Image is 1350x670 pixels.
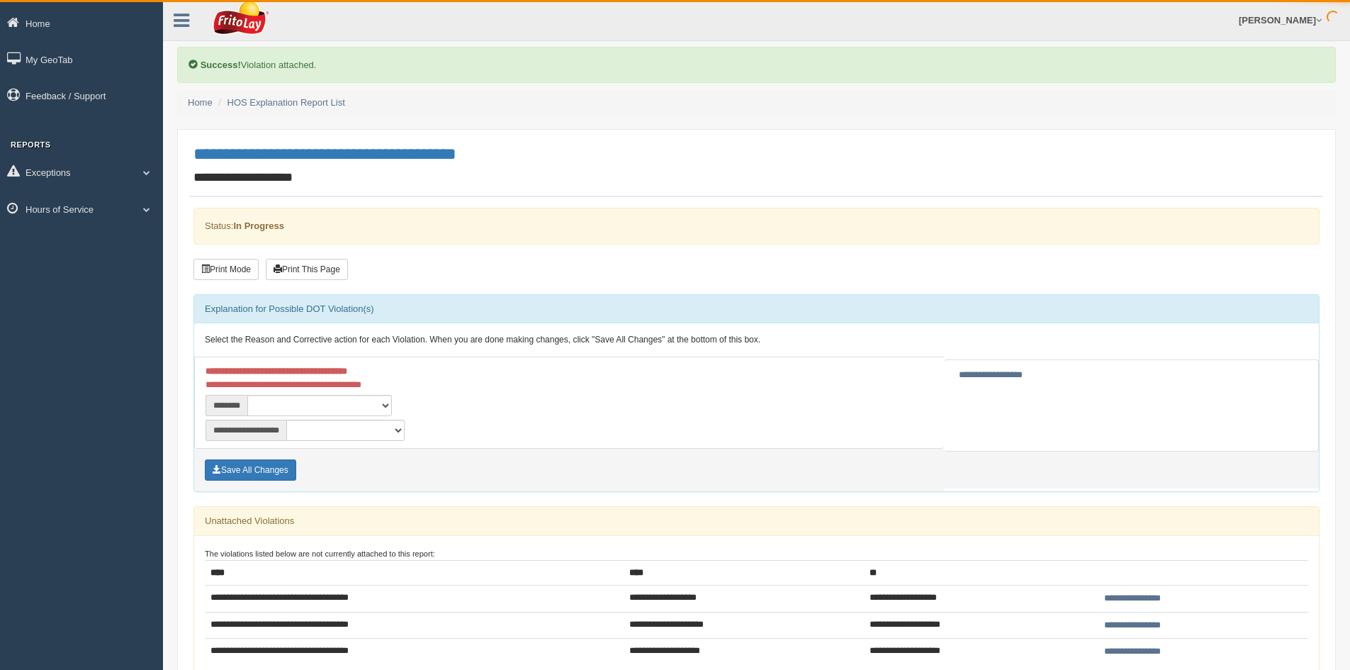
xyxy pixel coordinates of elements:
[193,208,1320,244] div: Status:
[201,60,241,70] b: Success!
[266,259,348,280] button: Print This Page
[194,323,1319,357] div: Select the Reason and Corrective action for each Violation. When you are done making changes, cli...
[194,507,1319,535] div: Unattached Violations
[205,459,296,481] button: Save
[177,47,1336,83] div: Violation attached.
[193,259,259,280] button: Print Mode
[227,97,345,108] a: HOS Explanation Report List
[194,295,1319,323] div: Explanation for Possible DOT Violation(s)
[205,549,435,558] small: The violations listed below are not currently attached to this report:
[188,97,213,108] a: Home
[233,220,284,231] strong: In Progress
